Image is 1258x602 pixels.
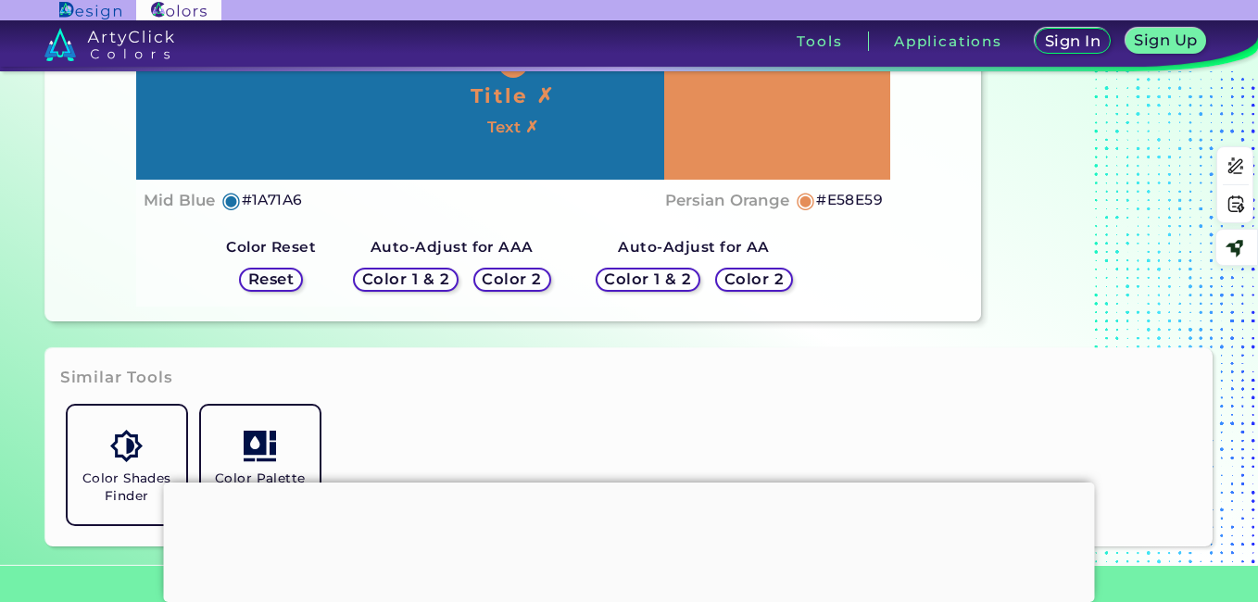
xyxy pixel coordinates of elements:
[242,188,303,212] h5: #1A71A6
[75,470,179,505] h5: Color Shades Finder
[894,34,1002,48] h3: Applications
[110,430,143,462] img: icon_color_shades.svg
[44,28,175,61] img: logo_artyclick_colors_white.svg
[796,189,816,211] h5: ◉
[797,34,842,48] h3: Tools
[1126,28,1207,54] a: Sign Up
[60,367,173,389] h3: Similar Tools
[665,187,789,214] h4: Persian Orange
[1035,28,1111,54] a: Sign In
[471,82,556,109] h1: Title ✗
[1134,32,1197,47] h5: Sign Up
[371,238,534,256] strong: Auto-Adjust for AAA
[248,271,294,286] h5: Reset
[194,398,327,532] a: Color Palette Generator
[60,398,194,532] a: Color Shades Finder
[164,483,1095,597] iframe: Advertisement
[1045,33,1101,48] h5: Sign In
[604,271,691,286] h5: Color 1 & 2
[487,114,538,141] h4: Text ✗
[208,470,312,505] h5: Color Palette Generator
[144,187,215,214] h4: Mid Blue
[226,238,316,256] strong: Color Reset
[59,2,121,19] img: ArtyClick Design logo
[362,271,449,286] h5: Color 1 & 2
[244,430,276,462] img: icon_col_pal_col.svg
[816,188,883,212] h5: #E58E59
[724,271,784,286] h5: Color 2
[221,189,242,211] h5: ◉
[618,238,769,256] strong: Auto-Adjust for AA
[482,271,541,286] h5: Color 2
